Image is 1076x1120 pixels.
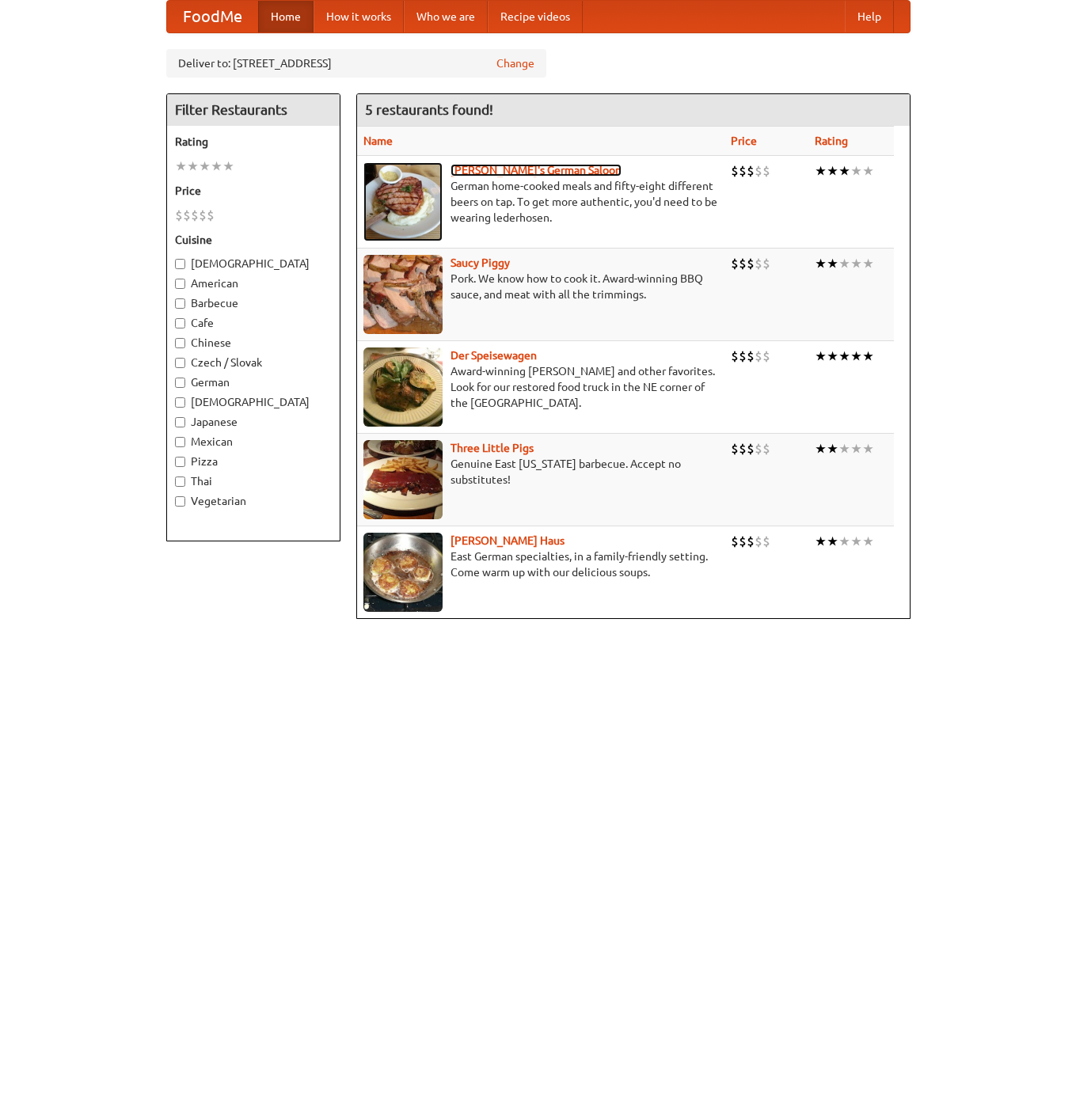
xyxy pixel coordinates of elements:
input: American [175,279,185,289]
li: $ [747,533,755,550]
li: ★ [815,162,827,180]
label: Thai [175,473,332,489]
p: Pork. We know how to cook it. Award-winning BBQ sauce, and meat with all the trimmings. [363,271,718,302]
li: ★ [211,158,222,175]
p: Award-winning [PERSON_NAME] and other favorites. Look for our restored food truck in the NE corne... [363,363,718,411]
li: ★ [827,440,838,457]
img: esthers.jpg [363,162,443,241]
li: $ [183,207,191,224]
li: $ [762,255,770,272]
li: ★ [850,440,862,457]
li: $ [739,533,747,550]
p: German home-cooked meals and fifty-eight different beers on tap. To get more authentic, you'd nee... [363,178,718,226]
h5: Cuisine [175,232,332,248]
li: $ [731,440,739,457]
li: ★ [838,347,850,365]
a: Home [258,1,314,32]
label: Barbecue [175,295,332,311]
li: $ [739,255,747,272]
a: Saucy Piggy [451,256,510,269]
li: $ [731,533,739,550]
li: $ [175,207,183,224]
li: ★ [850,162,862,180]
input: Japanese [175,417,185,427]
li: $ [755,162,762,180]
li: ★ [815,255,827,272]
input: Czech / Slovak [175,358,185,368]
li: ★ [838,162,850,180]
label: Vegetarian [175,493,332,509]
input: Cafe [175,318,185,328]
div: Deliver to: [STREET_ADDRESS] [166,49,546,78]
li: $ [739,162,747,180]
li: ★ [862,255,874,272]
a: FoodMe [167,1,258,32]
label: German [175,374,332,390]
li: $ [755,347,762,365]
li: ★ [862,162,874,180]
a: Three Little Pigs [451,442,534,454]
li: ★ [815,533,827,550]
label: Cafe [175,315,332,331]
li: $ [747,440,755,457]
a: Name [363,135,393,147]
li: $ [191,207,199,224]
label: Mexican [175,434,332,450]
label: American [175,275,332,291]
a: Price [731,135,757,147]
a: Der Speisewagen [451,349,537,362]
a: Change [496,55,534,71]
li: $ [739,347,747,365]
img: saucy.jpg [363,255,443,334]
p: Genuine East [US_STATE] barbecue. Accept no substitutes! [363,456,718,488]
li: ★ [862,533,874,550]
label: Japanese [175,414,332,430]
a: Rating [815,135,848,147]
p: East German specialties, in a family-friendly setting. Come warm up with our delicious soups. [363,549,718,580]
input: Pizza [175,457,185,467]
li: $ [747,162,755,180]
input: Mexican [175,437,185,447]
li: ★ [199,158,211,175]
a: Help [845,1,894,32]
li: $ [755,440,762,457]
li: ★ [838,533,850,550]
li: ★ [815,347,827,365]
a: [PERSON_NAME]'s German Saloon [451,164,622,177]
input: Thai [175,476,185,487]
label: [DEMOGRAPHIC_DATA] [175,256,332,271]
li: $ [731,347,739,365]
li: ★ [827,162,838,180]
label: [DEMOGRAPHIC_DATA] [175,394,332,410]
input: [DEMOGRAPHIC_DATA] [175,259,185,269]
h5: Rating [175,134,332,150]
li: $ [755,255,762,272]
li: $ [747,255,755,272]
img: littlepigs.jpg [363,440,443,519]
li: $ [762,162,770,180]
li: ★ [850,347,862,365]
li: $ [739,440,747,457]
a: Who we are [404,1,488,32]
li: $ [755,533,762,550]
li: ★ [827,255,838,272]
ng-pluralize: 5 restaurants found! [365,102,493,117]
li: ★ [850,255,862,272]
li: ★ [827,533,838,550]
li: $ [207,207,215,224]
input: Chinese [175,338,185,348]
li: ★ [815,440,827,457]
li: ★ [850,533,862,550]
li: ★ [175,158,187,175]
li: ★ [862,347,874,365]
li: $ [199,207,207,224]
input: Vegetarian [175,496,185,507]
a: [PERSON_NAME] Haus [451,534,565,547]
li: $ [762,440,770,457]
a: How it works [314,1,404,32]
li: ★ [862,440,874,457]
